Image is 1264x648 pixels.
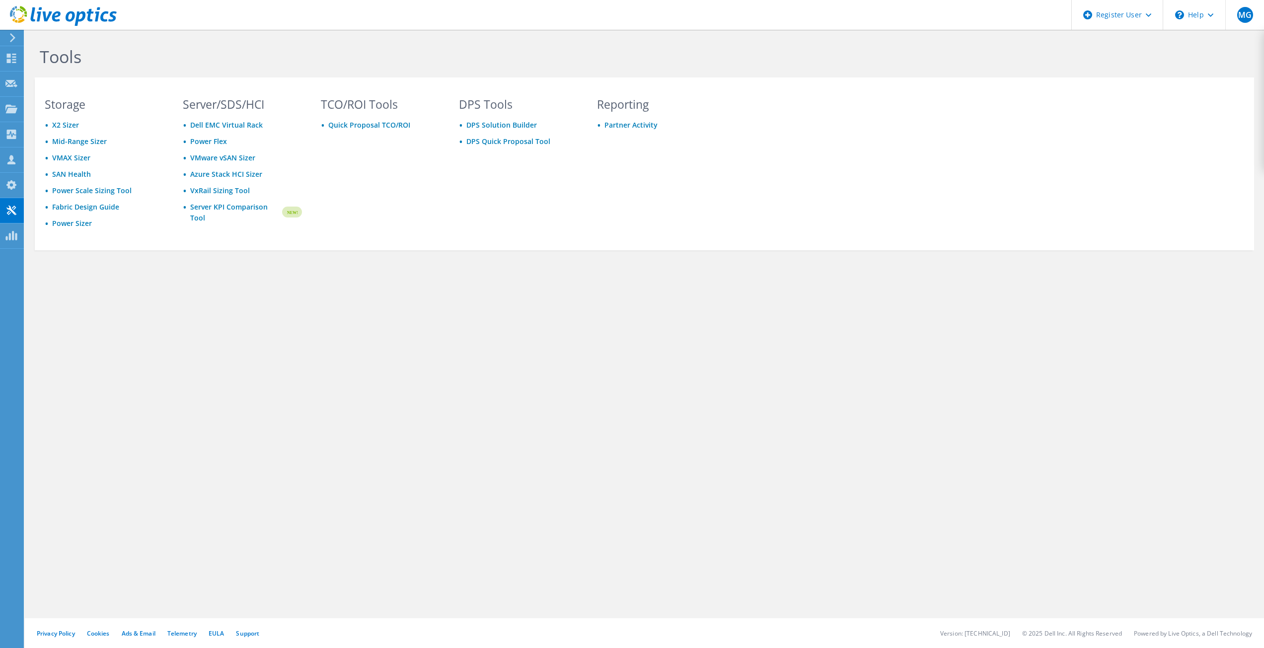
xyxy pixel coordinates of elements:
a: Fabric Design Guide [52,202,119,212]
a: DPS Solution Builder [466,120,537,130]
a: VMAX Sizer [52,153,90,162]
a: Mid-Range Sizer [52,137,107,146]
a: Partner Activity [604,120,658,130]
a: Quick Proposal TCO/ROI [328,120,410,130]
a: Server KPI Comparison Tool [190,202,281,223]
a: Power Sizer [52,218,92,228]
h3: Reporting [597,99,716,110]
a: Cookies [87,629,110,638]
img: new-badge.svg [281,201,302,224]
a: Power Flex [190,137,227,146]
h3: Server/SDS/HCI [183,99,302,110]
li: © 2025 Dell Inc. All Rights Reserved [1022,629,1122,638]
a: X2 Sizer [52,120,79,130]
li: Powered by Live Optics, a Dell Technology [1134,629,1252,638]
a: EULA [209,629,224,638]
a: Privacy Policy [37,629,75,638]
h1: Tools [40,46,710,67]
a: SAN Health [52,169,91,179]
svg: \n [1175,10,1184,19]
a: Power Scale Sizing Tool [52,186,132,195]
a: DPS Quick Proposal Tool [466,137,550,146]
span: MG [1237,7,1253,23]
h3: DPS Tools [459,99,578,110]
a: VMware vSAN Sizer [190,153,255,162]
a: Azure Stack HCI Sizer [190,169,262,179]
h3: Storage [45,99,164,110]
a: Ads & Email [122,629,155,638]
a: VxRail Sizing Tool [190,186,250,195]
a: Dell EMC Virtual Rack [190,120,263,130]
a: Telemetry [167,629,197,638]
li: Version: [TECHNICAL_ID] [940,629,1010,638]
h3: TCO/ROI Tools [321,99,440,110]
a: Support [236,629,259,638]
